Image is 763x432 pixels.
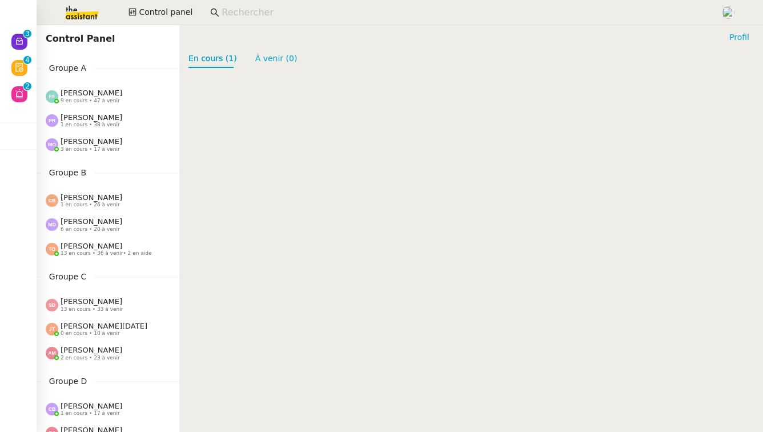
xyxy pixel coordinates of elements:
span: 3 en cours • 17 à venir [61,146,120,153]
a: À venir (0) [255,54,298,63]
span: Control Panel [46,33,115,44]
span: [PERSON_NAME] [61,113,122,122]
a: [PERSON_NAME] 13 en cours • 33 à venir [37,293,179,317]
a: [PERSON_NAME] 1 en cours • 26 à venir [37,189,179,213]
img: svg [46,243,58,255]
span: [PERSON_NAME] [61,242,122,250]
img: svg [46,90,58,103]
span: [PERSON_NAME] [61,217,122,226]
nz-badge-sup: 4 [23,56,31,64]
span: [PERSON_NAME] [61,297,122,306]
a: [PERSON_NAME] 13 en cours • 36 à venir• 2 en aide [37,237,179,261]
a: [PERSON_NAME] 1 en cours • 38 à venir [37,109,179,133]
a: [PERSON_NAME][DATE] 0 en cours • 10 à venir [37,317,179,341]
span: [PERSON_NAME] [61,137,122,146]
img: svg [46,114,58,127]
span: [PERSON_NAME] [61,193,122,202]
span: Profil [729,31,749,43]
span: Groupe B [41,166,94,179]
span: [PERSON_NAME] [61,402,122,410]
p: 4 [25,56,30,66]
span: [PERSON_NAME] [61,89,122,97]
button: Profil [725,31,754,43]
span: [PERSON_NAME][DATE] [61,322,147,330]
a: [PERSON_NAME] 1 en cours • 17 à venir [37,397,179,421]
span: Groupe D [41,375,95,388]
span: Groupe A [41,62,94,75]
a: [PERSON_NAME] 2 en cours • 23 à venir [37,341,179,365]
img: svg [46,138,58,151]
p: 2 [25,82,30,93]
span: • 2 en aide [123,250,151,256]
img: users%2FPPrFYTsEAUgQy5cK5MCpqKbOX8K2%2Favatar%2FCapture%20d%E2%80%99e%CC%81cran%202023-06-05%20a%... [722,6,734,19]
img: svg [46,194,58,207]
a: [PERSON_NAME] 3 en cours • 17 à venir [37,133,179,157]
nz-badge-sup: 2 [23,82,31,90]
span: 2 en cours • 23 à venir [61,355,120,361]
img: svg [46,323,58,335]
span: 6 en cours • 20 à venir [61,226,120,233]
a: [PERSON_NAME] 9 en cours • 47 à venir [37,84,179,108]
span: Groupe C [41,270,94,283]
input: Rechercher [222,5,709,21]
span: 9 en cours • 47 à venir [61,98,120,104]
nz-badge-sup: 3 [23,30,31,38]
img: svg [46,299,58,311]
img: svg [46,403,58,415]
span: 1 en cours • 17 à venir [61,410,120,417]
a: En cours (1) [188,54,237,63]
span: 0 en cours • 10 à venir [61,330,120,337]
span: 1 en cours • 38 à venir [61,122,120,128]
p: 3 [25,30,30,40]
img: svg [46,218,58,231]
a: [PERSON_NAME] 6 en cours • 20 à venir [37,213,179,237]
span: 13 en cours • 33 à venir [61,306,123,313]
span: 13 en cours • 36 à venir [61,250,152,257]
span: Control panel [139,6,192,19]
span: 1 en cours • 26 à venir [61,202,120,208]
span: [PERSON_NAME] [61,346,122,354]
img: svg [46,347,58,359]
button: Control panel [122,5,199,21]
